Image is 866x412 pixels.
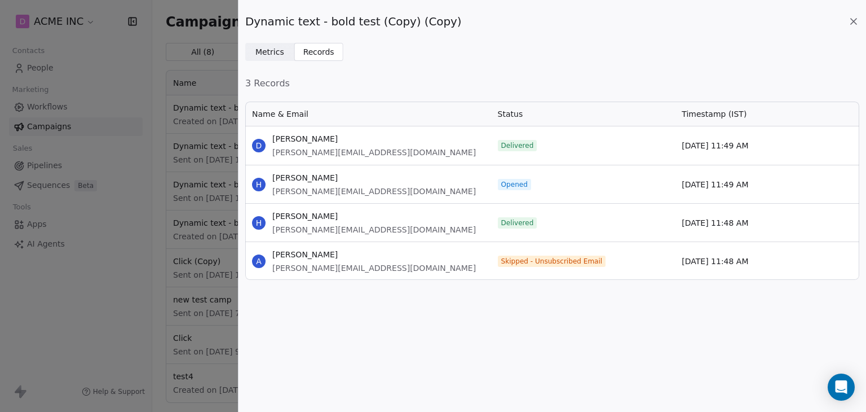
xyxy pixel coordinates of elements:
span: Skipped - Unsubscribed Email [501,257,603,266]
span: A [252,255,266,268]
span: H [252,178,266,191]
span: 3 Records [245,77,859,90]
span: D [252,139,266,152]
span: [DATE] 11:49 AM [682,179,748,190]
span: Delivered [501,218,534,227]
span: H [252,216,266,230]
span: Timestamp (IST) [682,108,746,120]
span: [DATE] 11:49 AM [682,140,748,151]
div: grid [245,126,859,280]
span: [DATE] 11:48 AM [682,217,748,229]
span: Opened [501,180,528,189]
span: [PERSON_NAME] [272,211,476,222]
span: [PERSON_NAME] [272,133,476,144]
span: Dynamic text - bold test (Copy) (Copy) [245,14,462,29]
span: Delivered [501,141,534,150]
span: [PERSON_NAME] [272,249,476,260]
span: [PERSON_NAME][EMAIL_ADDRESS][DOMAIN_NAME] [272,262,476,274]
span: [DATE] 11:48 AM [682,256,748,267]
span: [PERSON_NAME][EMAIL_ADDRESS][DOMAIN_NAME] [272,224,476,235]
div: Open Intercom Messenger [828,374,855,401]
span: Name & Email [252,108,308,120]
span: Status [498,108,523,120]
span: [PERSON_NAME][EMAIL_ADDRESS][DOMAIN_NAME] [272,186,476,197]
span: Metrics [255,46,284,58]
span: [PERSON_NAME][EMAIL_ADDRESS][DOMAIN_NAME] [272,147,476,158]
span: [PERSON_NAME] [272,172,476,183]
